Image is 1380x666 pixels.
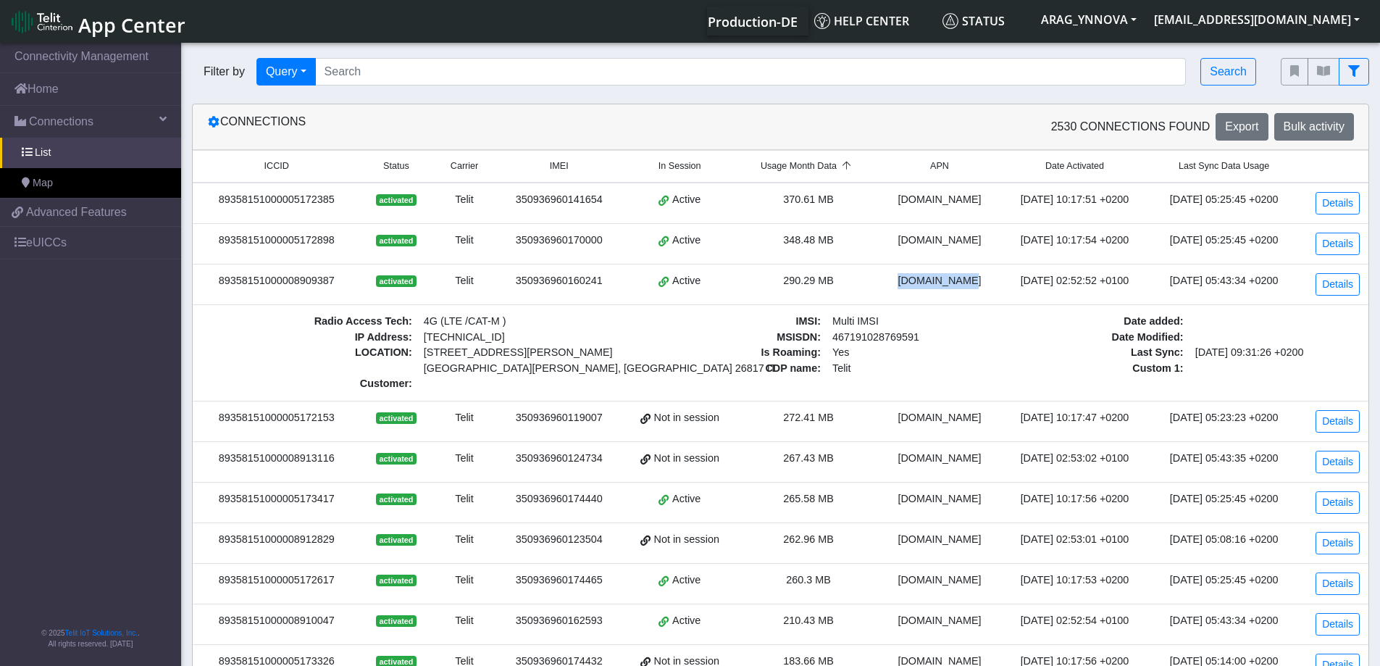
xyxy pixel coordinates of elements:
[654,532,719,548] span: Not in session
[888,532,992,548] div: [DOMAIN_NAME]
[672,491,701,507] span: Active
[424,361,629,377] span: [GEOGRAPHIC_DATA][PERSON_NAME], [GEOGRAPHIC_DATA] 26817 IT
[1019,345,1189,361] span: Last Sync :
[1158,233,1290,249] div: [DATE] 05:25:45 +0200
[1281,58,1369,86] div: fitlers menu
[1019,330,1189,346] span: Date Modified :
[201,273,351,289] div: 89358151000008909387
[441,491,488,507] div: Telit
[29,113,93,130] span: Connections
[1008,491,1140,507] div: [DATE] 10:17:56 +0200
[506,233,613,249] div: 350936960170000
[1316,451,1360,473] a: Details
[12,10,72,33] img: logo-telit-cinterion-gw-new.png
[937,7,1032,36] a: Status
[65,629,138,637] a: Telit IoT Solutions, Inc.
[783,452,834,464] span: 267.43 MB
[35,145,51,161] span: List
[1158,532,1290,548] div: [DATE] 05:08:16 +0200
[656,314,827,330] span: IMSI :
[1316,192,1360,215] a: Details
[1008,410,1140,426] div: [DATE] 10:17:47 +0200
[761,159,837,173] span: Usage Month Data
[1158,192,1290,208] div: [DATE] 05:25:45 +0200
[888,233,992,249] div: [DOMAIN_NAME]
[888,410,992,426] div: [DOMAIN_NAME]
[441,410,488,426] div: Telit
[672,273,701,289] span: Active
[1158,573,1290,588] div: [DATE] 05:25:45 +0200
[786,574,831,586] span: 260.3 MB
[441,573,488,588] div: Telit
[1158,451,1290,467] div: [DATE] 05:43:35 +0200
[1200,58,1256,86] button: Search
[1008,233,1140,249] div: [DATE] 10:17:54 +0200
[376,453,416,465] span: activated
[1019,361,1189,377] span: Custom 1 :
[201,376,418,392] span: Customer :
[1216,113,1268,141] button: Export
[1316,573,1360,595] a: Details
[1316,273,1360,296] a: Details
[656,345,827,361] span: Is Roaming :
[1158,273,1290,289] div: [DATE] 05:43:34 +0200
[201,192,351,208] div: 89358151000005172385
[424,345,629,361] span: [STREET_ADDRESS][PERSON_NAME]
[376,534,416,546] span: activated
[201,613,351,629] div: 89358151000008910047
[656,361,827,377] span: CDP name :
[12,6,183,37] a: App Center
[506,410,613,426] div: 350936960119007
[1158,613,1290,629] div: [DATE] 05:43:34 +0200
[1189,345,1360,361] span: [DATE] 09:31:26 +0200
[783,275,834,286] span: 290.29 MB
[201,532,351,548] div: 89358151000008912829
[26,204,127,221] span: Advanced Features
[827,330,997,346] span: 467191028769591
[201,314,418,330] span: Radio Access Tech :
[783,493,834,504] span: 265.58 MB
[376,275,416,287] span: activated
[827,361,997,377] span: Telit
[264,159,289,173] span: ICCID
[1316,233,1360,255] a: Details
[33,175,53,191] span: Map
[658,159,701,173] span: In Session
[672,573,701,588] span: Active
[1316,613,1360,636] a: Details
[654,451,719,467] span: Not in session
[888,273,992,289] div: [DOMAIN_NAME]
[383,159,409,173] span: Status
[376,412,416,424] span: activated
[827,314,997,330] span: Multi IMSI
[1008,532,1140,548] div: [DATE] 02:53:01 +0100
[783,193,834,205] span: 370.61 MB
[783,234,834,246] span: 348.48 MB
[376,494,416,505] span: activated
[1158,491,1290,507] div: [DATE] 05:25:45 +0200
[1274,113,1354,141] button: Bulk activity
[506,192,613,208] div: 350936960141654
[506,273,613,289] div: 350936960160241
[1158,410,1290,426] div: [DATE] 05:23:23 +0200
[814,13,909,29] span: Help center
[506,532,613,548] div: 350936960123504
[1045,159,1104,173] span: Date Activated
[656,330,827,346] span: MSISDN :
[550,159,569,173] span: IMEI
[78,12,185,38] span: App Center
[201,573,351,588] div: 89358151000005172617
[783,533,834,545] span: 262.96 MB
[256,58,316,86] button: Query
[1284,120,1345,133] span: Bulk activity
[201,330,418,346] span: IP Address :
[441,532,488,548] div: Telit
[1008,192,1140,208] div: [DATE] 10:17:51 +0200
[1316,410,1360,433] a: Details
[1008,273,1140,289] div: [DATE] 02:52:52 +0100
[808,7,937,36] a: Help center
[376,194,416,206] span: activated
[672,233,701,249] span: Active
[201,451,351,467] div: 89358151000008913116
[201,491,351,507] div: 89358151000005173417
